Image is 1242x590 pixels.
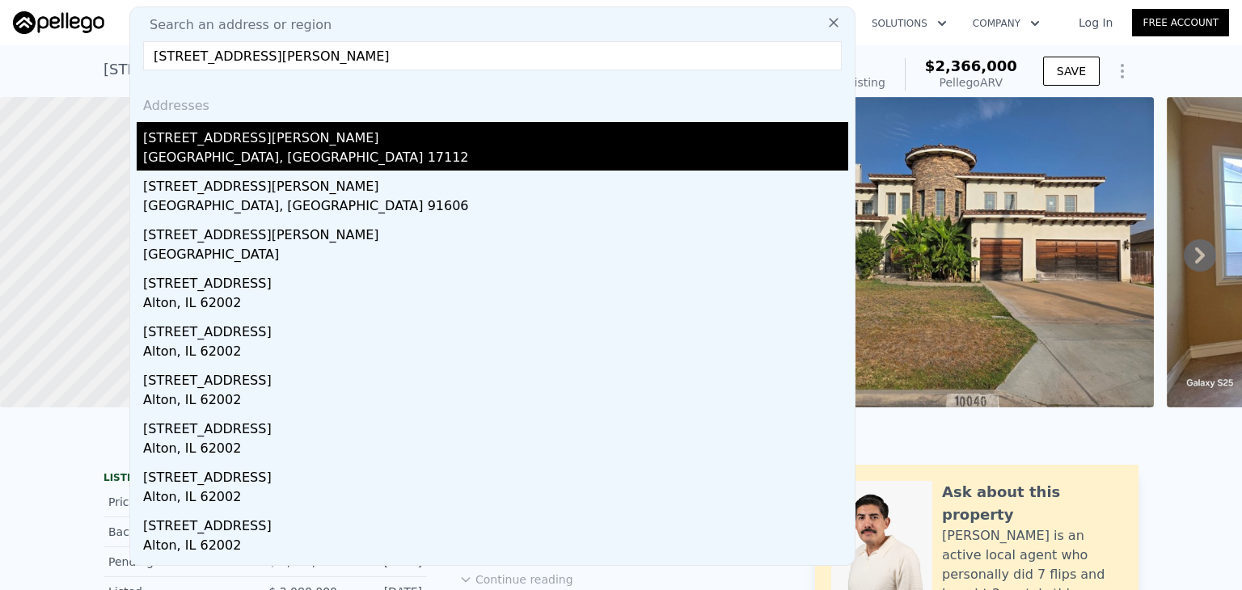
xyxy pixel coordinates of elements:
[859,9,960,38] button: Solutions
[942,481,1122,526] div: Ask about this property
[143,342,848,365] div: Alton, IL 62002
[103,471,427,487] div: LISTING & SALE HISTORY
[740,97,1154,407] img: Sale: 166076675 Parcel: 47524608
[108,554,252,570] div: Pending
[137,83,848,122] div: Addresses
[1132,9,1229,36] a: Free Account
[103,58,458,81] div: [STREET_ADDRESS] , [PERSON_NAME] , CA 90240
[143,122,848,148] div: [STREET_ADDRESS][PERSON_NAME]
[143,510,848,536] div: [STREET_ADDRESS]
[1059,15,1132,31] a: Log In
[143,219,848,245] div: [STREET_ADDRESS][PERSON_NAME]
[143,365,848,390] div: [STREET_ADDRESS]
[960,9,1053,38] button: Company
[143,41,842,70] input: Enter an address, city, region, neighborhood or zip code
[1043,57,1100,86] button: SAVE
[143,536,848,558] div: Alton, IL 62002
[143,171,848,196] div: [STREET_ADDRESS][PERSON_NAME]
[143,148,848,171] div: [GEOGRAPHIC_DATA], [GEOGRAPHIC_DATA] 17112
[143,487,848,510] div: Alton, IL 62002
[143,439,848,461] div: Alton, IL 62002
[143,558,848,584] div: [STREET_ADDRESS]
[925,74,1017,91] div: Pellego ARV
[143,461,848,487] div: [STREET_ADDRESS]
[143,268,848,293] div: [STREET_ADDRESS]
[143,293,848,316] div: Alton, IL 62002
[143,196,848,219] div: [GEOGRAPHIC_DATA], [GEOGRAPHIC_DATA] 91606
[1106,55,1138,87] button: Show Options
[459,571,573,588] button: Continue reading
[13,11,104,34] img: Pellego
[925,57,1017,74] span: $2,366,000
[143,245,848,268] div: [GEOGRAPHIC_DATA]
[143,316,848,342] div: [STREET_ADDRESS]
[108,494,252,510] div: Price Decrease
[137,15,332,35] span: Search an address or region
[143,390,848,413] div: Alton, IL 62002
[143,413,848,439] div: [STREET_ADDRESS]
[108,524,252,540] div: Back On Market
